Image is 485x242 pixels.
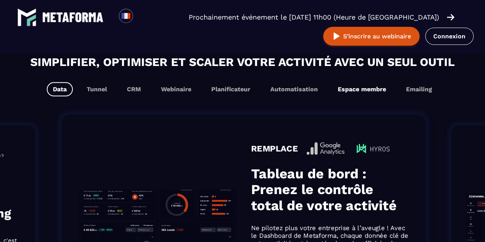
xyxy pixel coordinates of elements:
[332,82,392,96] button: Espace membre
[400,82,438,96] button: Emailing
[17,8,36,27] img: logo
[8,53,477,71] h2: Simplifier, optimiser et scaler votre activité avec un seul outil
[155,82,197,96] button: Webinaire
[81,82,113,96] button: Tunnel
[251,165,408,213] h3: Tableau de bord : Prenez le contrôle total de votre activité
[425,28,473,45] a: Connexion
[42,12,104,22] img: logo
[352,140,390,157] img: icon
[140,13,145,22] input: Search for option
[121,82,147,96] button: CRM
[121,11,131,21] img: fr
[189,12,439,23] p: Prochainement événement le [DATE] 11h00 (Heure de [GEOGRAPHIC_DATA])
[447,13,454,21] img: arrow-right
[332,31,341,41] img: play
[264,82,324,96] button: Automatisation
[251,143,298,153] h4: REMPLACE
[323,27,419,46] button: S’inscrire au webinaire
[205,82,256,96] button: Planificateur
[306,142,344,155] img: icon
[47,82,73,96] button: Data
[133,9,152,26] div: Search for option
